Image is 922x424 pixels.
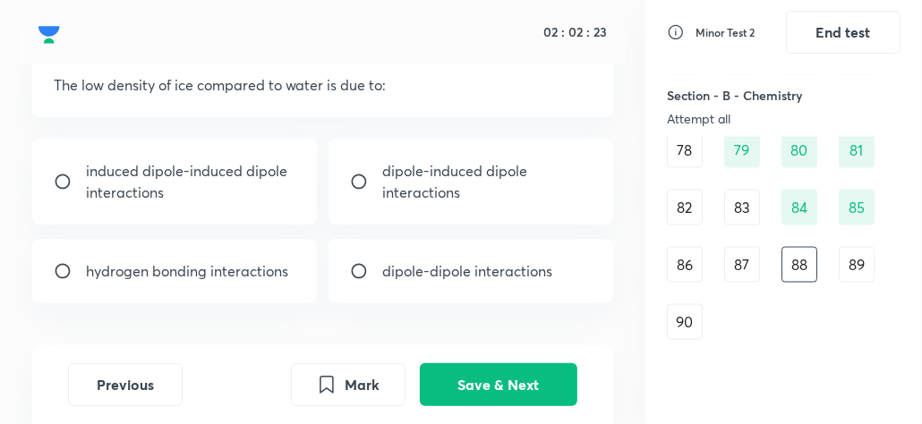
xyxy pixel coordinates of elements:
div: 81 [839,132,875,168]
h6: Minor Test 2 [696,24,755,40]
p: hydrogen bonding interactions [86,260,288,282]
div: 78 [667,132,703,168]
h5: Section - B - Chemistry [667,86,831,105]
div: 80 [781,132,817,168]
h5: 02 : [565,23,590,41]
button: Previous [68,363,183,406]
p: dipole-dipole interactions [382,260,552,282]
p: dipole-induced dipole interactions [382,160,592,203]
div: 87 [724,247,760,283]
button: Mark [291,363,406,406]
div: 89 [839,247,875,283]
div: 85 [839,190,875,225]
div: 83 [724,190,760,225]
div: Attempt all [667,112,831,126]
div: 90 [667,304,703,340]
div: 79 [724,132,760,168]
button: Save & Next [420,363,577,406]
div: 86 [667,247,703,283]
h5: 02 : [543,23,565,41]
div: 82 [667,190,703,225]
p: The low density of ice compared to water is due to: [54,74,592,96]
button: End test [786,11,901,54]
div: 84 [781,190,817,225]
div: 88 [781,247,817,283]
p: induced dipole-induced dipole interactions [86,160,295,203]
h5: 23 [590,23,607,41]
